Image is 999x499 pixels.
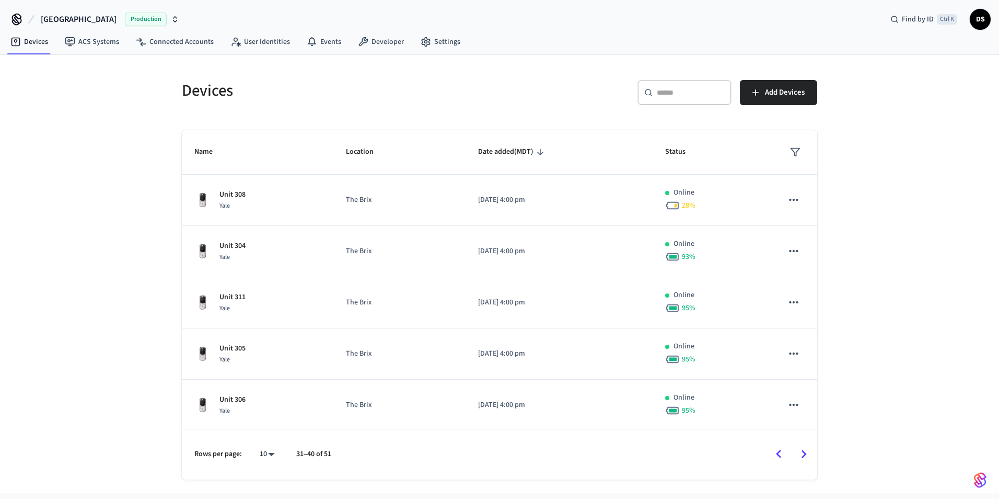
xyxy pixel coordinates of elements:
[765,86,805,99] span: Add Devices
[194,192,211,209] img: Yale Assure Touchscreen Wifi Smart Lock, Satin Nickel, Front
[346,400,453,411] p: The Brix
[937,14,957,25] span: Ctrl K
[182,80,493,101] h5: Devices
[219,304,230,313] span: Yale
[219,292,246,303] p: Unit 311
[346,348,453,359] p: The Brix
[682,303,695,313] span: 95 %
[219,189,246,200] p: Unit 308
[682,200,695,211] span: 28 %
[219,201,230,210] span: Yale
[219,394,246,405] p: Unit 306
[125,13,167,26] span: Production
[478,348,640,359] p: [DATE] 4:00 pm
[296,449,331,460] p: 31–40 of 51
[682,405,695,416] span: 95 %
[673,341,694,352] p: Online
[298,32,350,51] a: Events
[219,253,230,262] span: Yale
[478,400,640,411] p: [DATE] 4:00 pm
[346,144,387,160] span: Location
[792,442,816,467] button: Go to next page
[665,144,699,160] span: Status
[194,346,211,362] img: Yale Assure Touchscreen Wifi Smart Lock, Satin Nickel, Front
[682,354,695,365] span: 95 %
[682,252,695,262] span: 93 %
[219,355,230,364] span: Yale
[194,449,242,460] p: Rows per page:
[673,239,694,249] p: Online
[56,32,127,51] a: ACS Systems
[971,10,990,29] span: DS
[127,32,222,51] a: Connected Accounts
[478,297,640,308] p: [DATE] 4:00 pm
[346,246,453,257] p: The Brix
[346,297,453,308] p: The Brix
[478,246,640,257] p: [DATE] 4:00 pm
[478,195,640,206] p: [DATE] 4:00 pm
[970,9,991,30] button: DS
[478,144,547,160] span: Date added(MDT)
[740,80,817,105] button: Add Devices
[882,10,966,29] div: Find by IDCtrl K
[194,294,211,311] img: Yale Assure Touchscreen Wifi Smart Lock, Satin Nickel, Front
[346,195,453,206] p: The Brix
[974,472,986,489] img: SeamLogoGradient.69752ec5.svg
[219,343,246,354] p: Unit 305
[194,397,211,414] img: Yale Assure Touchscreen Wifi Smart Lock, Satin Nickel, Front
[219,406,230,415] span: Yale
[194,144,226,160] span: Name
[219,241,246,252] p: Unit 304
[673,290,694,301] p: Online
[902,14,934,25] span: Find by ID
[412,32,469,51] a: Settings
[2,32,56,51] a: Devices
[350,32,412,51] a: Developer
[222,32,298,51] a: User Identities
[673,392,694,403] p: Online
[41,13,117,26] span: [GEOGRAPHIC_DATA]
[766,442,791,467] button: Go to previous page
[194,243,211,260] img: Yale Assure Touchscreen Wifi Smart Lock, Satin Nickel, Front
[673,187,694,198] p: Online
[254,447,280,462] div: 10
